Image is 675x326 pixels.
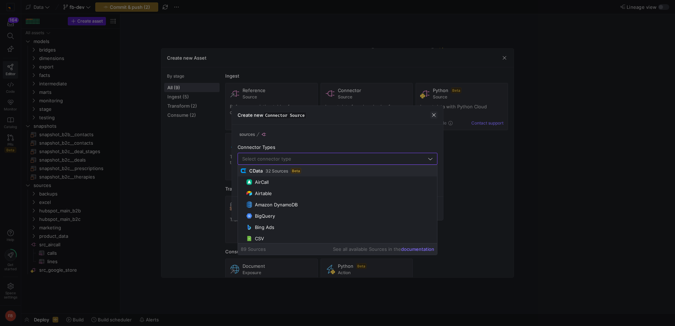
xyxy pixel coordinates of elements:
[238,112,306,118] h3: Create new
[265,169,288,174] span: 32 Sources
[333,246,434,252] p: See all available Sources in the
[241,246,266,252] div: 89 Sources
[246,224,252,230] img: Bing Ads
[255,213,275,219] div: BigQuery
[246,201,252,208] img: Amazon DynamoDB
[246,213,252,219] img: BigQuery
[249,168,263,174] span: CData
[255,236,264,241] div: CSV
[246,191,252,196] img: Airtable
[238,130,257,139] button: sources
[255,202,298,207] div: Amazon DynamoDB
[401,246,434,252] a: documentation
[263,112,306,119] span: Connector Source
[238,144,437,150] div: Connector Types
[239,132,255,137] span: sources
[242,156,426,162] input: Select connector type
[246,236,252,241] img: CSV
[291,168,301,174] span: Beta
[255,191,272,196] div: Airtable
[255,224,274,230] div: Bing Ads
[246,179,252,185] img: AirCall
[255,179,269,185] div: AirCall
